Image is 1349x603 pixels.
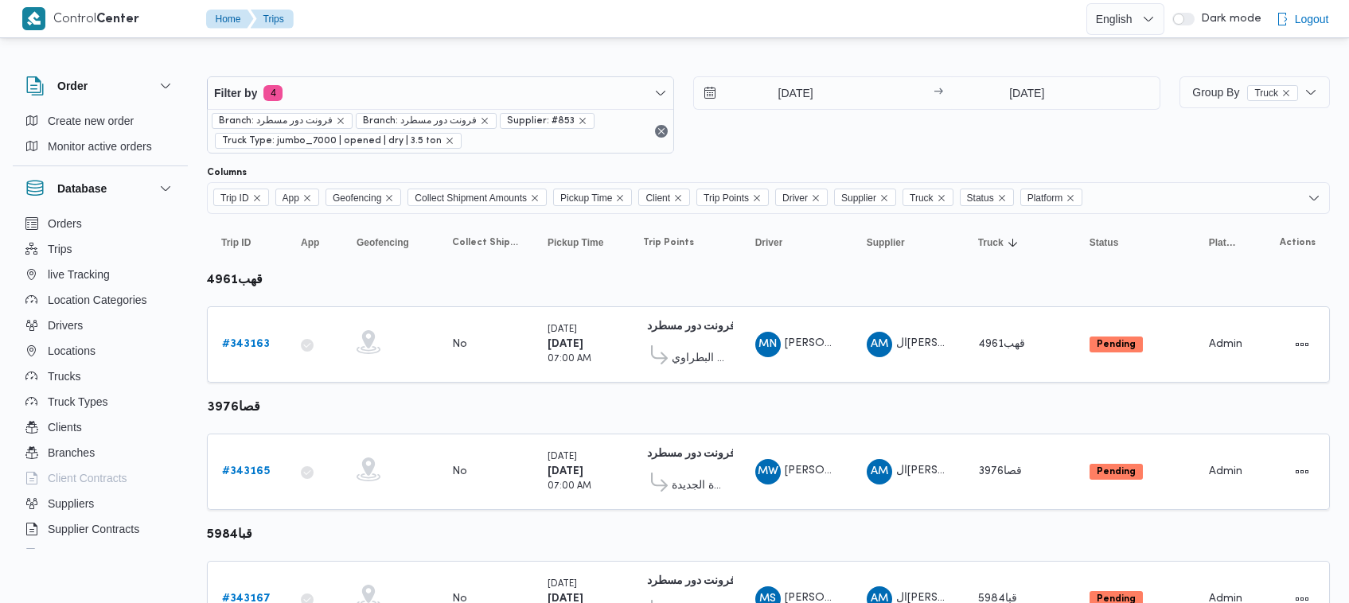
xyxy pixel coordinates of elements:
span: Orders [48,214,82,233]
span: Pickup Time [553,189,632,206]
button: Monitor active orders [19,134,181,159]
button: Remove Trip Points from selection in this group [752,193,762,203]
span: Collect Shipment Amounts [415,189,527,207]
span: Truck [903,189,953,206]
span: Dark mode [1195,13,1261,25]
span: Filter by [214,84,257,103]
div: No [452,337,467,352]
button: Group ByTruckremove selected entity [1179,76,1330,108]
span: Monitor active orders [48,137,152,156]
span: Trips [48,239,72,259]
b: فرونت دور مسطرد [647,576,735,586]
span: Pending [1090,337,1143,352]
span: App [275,189,319,206]
span: Client [638,189,690,206]
span: Supplier [841,189,876,207]
small: 07:00 AM [548,482,591,491]
div: Alhamai Muhammad Khald Ali [867,332,892,357]
button: Remove Geofencing from selection in this group [384,193,394,203]
span: [PERSON_NAME] علي [PERSON_NAME] [785,465,992,476]
input: Press the down key to open a popover containing a calendar. [948,77,1106,109]
span: Geofencing [357,236,409,249]
b: فرونت دور مسطرد [647,321,735,332]
span: Supplier: #853 [500,113,595,129]
span: Truck [910,189,934,207]
button: Remove Supplier from selection in this group [879,193,889,203]
b: قبا5984 [207,529,252,541]
span: Truck [1254,86,1278,100]
span: Truck [1247,85,1298,101]
h3: Database [57,179,107,198]
span: Status [1090,236,1119,249]
button: Trips [19,236,181,262]
button: Remove [652,122,671,141]
span: Suppliers [48,494,94,513]
b: # 343165 [222,466,270,477]
button: Suppliers [19,491,181,516]
button: Filter by4 active filters [208,77,673,109]
span: Trip ID [221,236,251,249]
span: Driver [755,236,783,249]
button: Remove Driver from selection in this group [811,193,821,203]
button: remove selected entity [445,136,454,146]
span: Create new order [48,111,134,130]
span: Trip Points [704,189,749,207]
button: Branches [19,440,181,465]
button: Remove Status from selection in this group [997,193,1007,203]
span: Collect Shipment Amounts [407,189,547,206]
button: Remove App from selection in this group [302,193,312,203]
a: #343163 [222,335,270,354]
span: MN [758,332,777,357]
button: Actions [1289,332,1315,357]
span: ال[PERSON_NAME] [896,593,998,603]
span: Actions [1280,236,1316,249]
div: No [452,465,467,479]
b: [DATE] [548,466,583,477]
button: Open list of options [1308,192,1320,204]
b: # 343163 [222,339,270,349]
div: Alhamai Muhammad Khald Ali [867,459,892,484]
button: Remove Collect Shipment Amounts from selection in this group [530,193,540,203]
div: Muhammad Nasar Saaid Kaml Abadalftah [755,332,781,357]
button: remove selected entity [578,116,587,126]
span: Geofencing [326,189,401,206]
button: TruckSorted in descending order [972,230,1067,255]
button: Status [1083,230,1187,255]
span: [PERSON_NAME] [PERSON_NAME] [785,593,969,603]
button: Create new order [19,108,181,134]
span: AM [871,332,888,357]
span: قسم أول القاهرة الجديدة [672,477,727,496]
span: [PERSON_NAME] [785,338,875,348]
button: Remove Platform from selection in this group [1066,193,1075,203]
span: Truck Type: jumbo_7000 | opened | dry | 3.5 ton [222,134,442,148]
span: سيركل كيه البطراوي [672,349,727,368]
button: remove selected entity [1281,88,1291,98]
b: فرونت دور مسطرد [647,449,735,459]
small: 07:00 AM [548,355,591,364]
span: Pending [1090,464,1143,480]
b: Pending [1097,467,1136,477]
small: [DATE] [548,325,577,334]
b: Center [96,14,139,25]
span: Location Categories [48,290,147,309]
span: Client Contracts [48,469,127,488]
small: [DATE] [548,580,577,589]
button: Locations [19,338,181,364]
button: Home [206,10,254,29]
span: Truck Types [48,392,107,411]
button: Trucks [19,364,181,389]
span: Client [645,189,670,207]
span: Status [960,189,1014,206]
svg: Sorted in descending order [1007,236,1020,249]
span: Pickup Time [560,189,612,207]
button: Drivers [19,313,181,338]
div: Database [13,211,188,555]
iframe: chat widget [16,539,67,587]
label: Columns [207,166,247,179]
span: Branch: فرونت دور مسطرد [356,113,497,129]
div: → [934,88,943,99]
span: Group By Truck [1192,86,1298,99]
button: Remove Client from selection in this group [673,193,683,203]
span: Admin [1209,339,1242,349]
span: Devices [48,545,88,564]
